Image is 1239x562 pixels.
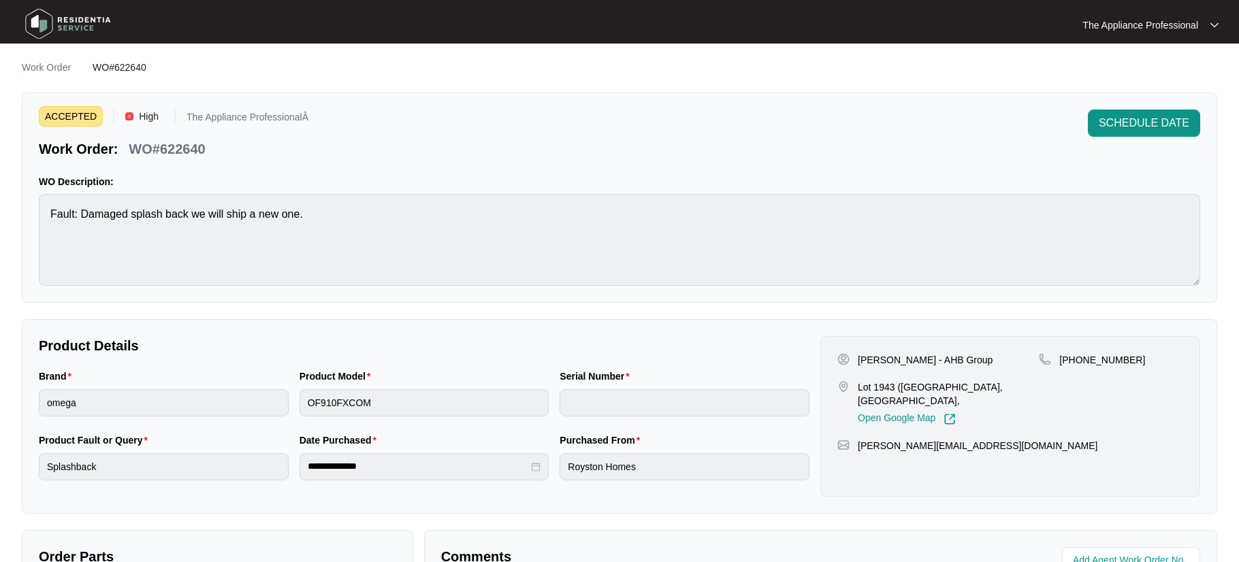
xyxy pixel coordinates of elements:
p: WO#622640 [129,139,205,159]
input: Serial Number [560,389,809,416]
span: WO#622640 [93,62,146,73]
input: Product Fault or Query [39,453,289,480]
span: ACCEPTED [39,106,103,127]
img: user-pin [837,353,850,365]
label: Serial Number [560,369,634,383]
span: SCHEDULE DATE [1099,115,1189,131]
a: Work Order [19,61,74,76]
img: dropdown arrow [1210,22,1219,29]
p: [PERSON_NAME][EMAIL_ADDRESS][DOMAIN_NAME] [858,439,1097,452]
img: map-pin [1039,353,1051,365]
p: Work Order [22,61,71,74]
p: [PHONE_NUMBER] [1059,353,1145,367]
input: Purchased From [560,453,809,480]
img: map-pin [837,380,850,393]
img: Vercel Logo [125,112,133,120]
input: Product Model [300,389,549,416]
p: Product Details [39,336,809,355]
button: SCHEDULE DATE [1088,110,1200,137]
p: [PERSON_NAME] - AHB Group [858,353,993,367]
input: Date Purchased [308,459,529,474]
input: Brand [39,389,289,416]
label: Purchased From [560,433,645,447]
p: Lot 1943 ([GEOGRAPHIC_DATA], [GEOGRAPHIC_DATA], [858,380,1039,408]
p: The Appliance Professional [1082,18,1198,32]
img: residentia service logo [20,3,116,44]
label: Date Purchased [300,433,382,447]
label: Brand [39,369,77,383]
p: The Appliance ProfessionalÂ [187,112,308,127]
img: chevron-right [76,61,87,72]
img: Link-External [944,413,956,425]
p: WO Description: [39,175,1200,188]
textarea: Fault: Damaged splash back we will ship a new one. [39,194,1200,286]
img: map-pin [837,439,850,451]
p: Work Order: [39,139,118,159]
span: High [133,106,164,127]
a: Open Google Map [858,413,956,425]
label: Product Fault or Query [39,433,153,447]
label: Product Model [300,369,376,383]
